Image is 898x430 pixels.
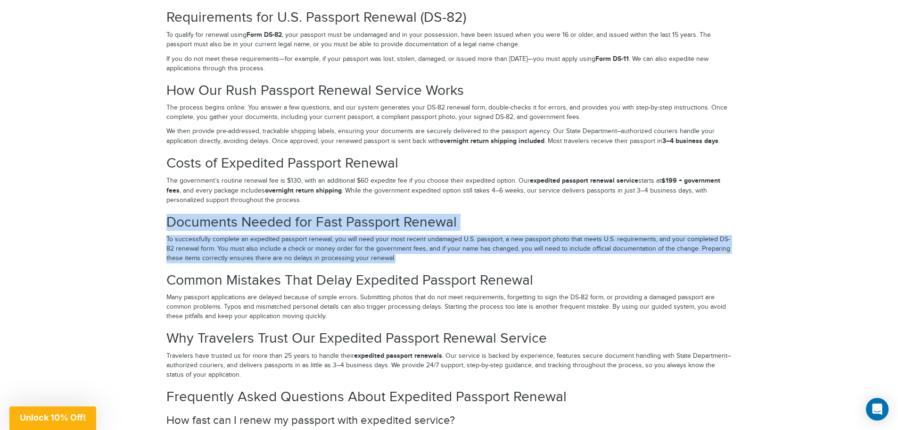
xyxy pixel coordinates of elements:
[166,351,732,380] p: Travelers have trusted us for more than 25 years to handle their . Our service is backed by exper...
[354,352,442,360] strong: expedited passport renewals
[166,215,732,230] h2: Documents Needed for Fast Passport Renewal
[530,177,638,185] strong: expedited passport renewal service
[166,30,732,50] p: To qualify for renewal using , your passport must be undamaged and in your possession, have been ...
[166,389,732,405] h2: Frequently Asked Questions About Expedited Passport Renewal
[440,137,544,145] strong: overnight return shipping included
[166,10,732,25] h2: Requirements for U.S. Passport Renewal (DS-82)
[866,398,889,421] div: Open Intercom Messenger
[166,273,732,288] h2: Common Mistakes That Delay Expedited Passport Renewal
[595,55,629,63] strong: Form DS-11
[265,186,342,194] strong: overnight return shipping
[20,413,86,422] span: Unlock 10% Off!
[166,156,732,171] h2: Costs of Expedited Passport Renewal
[166,331,732,346] h2: Why Travelers Trust Our Expedited Passport Renewal Service
[166,414,732,427] h3: How fast can I renew my passport with expedited service?
[247,31,282,39] strong: Form DS-82
[166,176,732,205] p: The government’s routine renewal fee is $130, with an additional $60 expedite fee if you choose t...
[166,293,732,321] p: Many passport applications are delayed because of simple errors. Submitting photos that do not me...
[166,235,732,263] p: To successfully complete an expedited passport renewal, you will need your most recent undamaged ...
[166,127,732,146] p: We then provide pre-addressed, trackable shipping labels, ensuring your documents are securely de...
[9,406,96,430] div: Unlock 10% Off!
[166,54,732,74] p: If you do not meet these requirements—for example, if your passport was lost, stolen, damaged, or...
[166,103,732,122] p: The process begins online. You answer a few questions, and our system generates your DS-82 renewa...
[662,137,718,145] strong: 3–4 business days
[166,83,732,99] h2: How Our Rush Passport Renewal Service Works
